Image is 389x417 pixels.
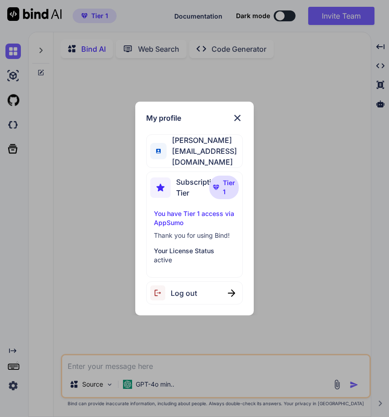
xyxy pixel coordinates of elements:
p: active [154,255,236,265]
p: Your License Status [154,246,236,255]
img: premium [213,185,219,190]
img: subscription [150,177,171,198]
img: logout [150,285,171,300]
span: Tier 1 [223,178,235,196]
span: Log out [171,288,197,299]
h1: My profile [146,113,181,123]
span: Subscription Tier [176,177,220,198]
span: [PERSON_NAME] [167,135,242,146]
span: [EMAIL_ADDRESS][DOMAIN_NAME] [167,146,242,167]
p: You have Tier 1 access via AppSumo [154,209,236,227]
img: close [228,289,235,297]
p: Thank you for using Bind! [154,231,236,240]
img: profile [156,149,161,154]
img: close [232,113,243,123]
